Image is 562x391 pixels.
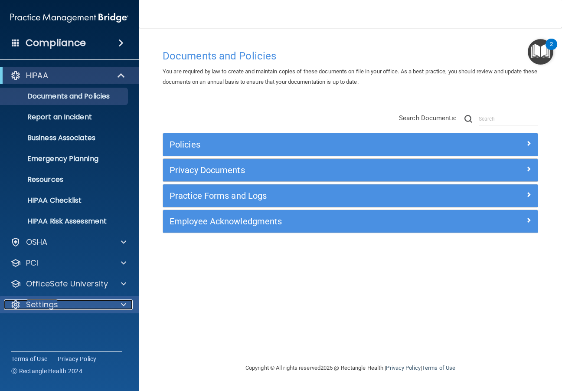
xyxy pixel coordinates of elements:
a: Privacy Documents [170,163,531,177]
h4: Documents and Policies [163,50,538,62]
button: Open Resource Center, 2 new notifications [528,39,553,65]
div: Copyright © All rights reserved 2025 @ Rectangle Health | | [192,354,509,382]
h5: Practice Forms and Logs [170,191,438,200]
a: OSHA [10,237,126,247]
p: Report an Incident [6,113,124,122]
p: HIPAA [26,70,48,81]
p: Resources [6,175,124,184]
p: HIPAA Checklist [6,196,124,205]
p: Settings [26,299,58,310]
h4: Compliance [26,37,86,49]
div: 2 [550,44,553,56]
p: OSHA [26,237,48,247]
p: OfficeSafe University [26,279,108,289]
a: Privacy Policy [386,365,420,371]
a: Settings [10,299,126,310]
a: PCI [10,258,126,268]
p: PCI [26,258,38,268]
a: Employee Acknowledgments [170,214,531,228]
a: Terms of Use [11,355,47,363]
p: HIPAA Risk Assessment [6,217,124,226]
a: HIPAA [10,70,126,81]
a: Practice Forms and Logs [170,189,531,203]
p: Business Associates [6,134,124,142]
a: Policies [170,138,531,151]
p: Documents and Policies [6,92,124,101]
h5: Privacy Documents [170,165,438,175]
h5: Policies [170,140,438,149]
input: Search [479,112,538,125]
span: Search Documents: [399,114,457,122]
img: ic-search.3b580494.png [464,115,472,123]
a: Terms of Use [422,365,455,371]
a: Privacy Policy [58,355,97,363]
a: OfficeSafe University [10,279,126,289]
img: PMB logo [10,9,128,26]
h5: Employee Acknowledgments [170,217,438,226]
p: Emergency Planning [6,154,124,163]
span: Ⓒ Rectangle Health 2024 [11,367,82,375]
span: You are required by law to create and maintain copies of these documents on file in your office. ... [163,68,537,85]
